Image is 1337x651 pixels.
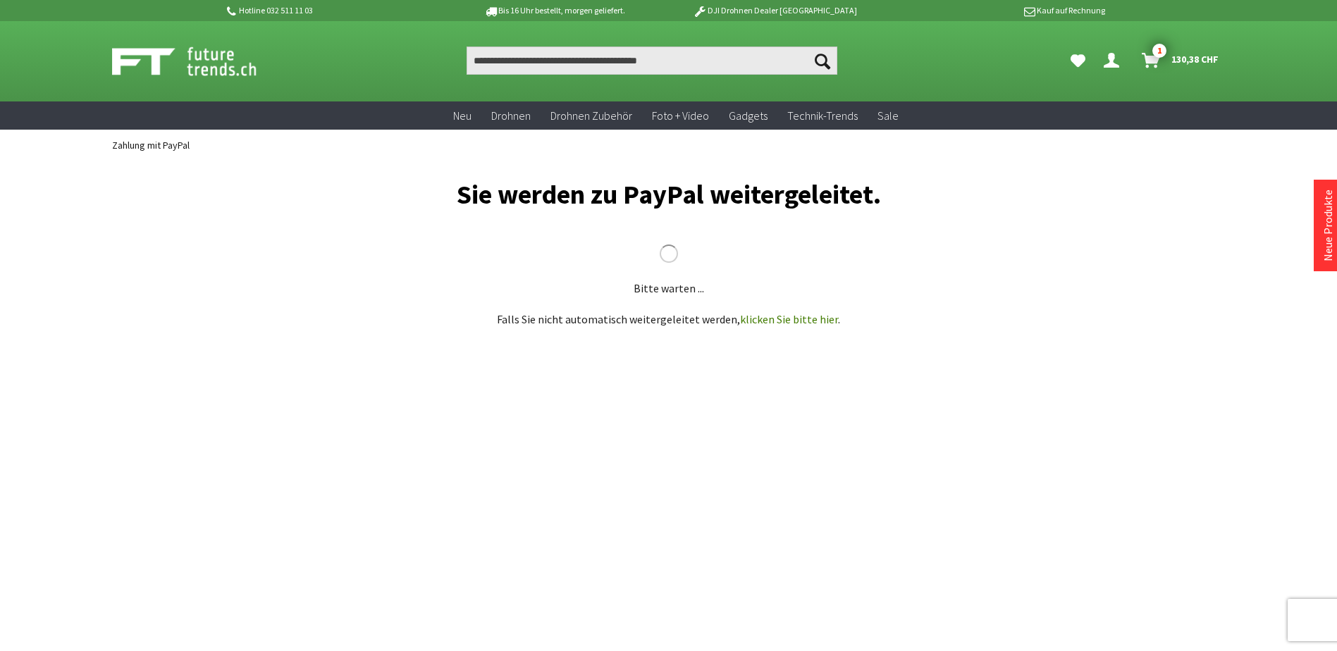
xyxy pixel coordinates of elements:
[140,185,1197,204] h1: Sie werden zu PayPal weitergeleitet.
[453,108,472,123] span: Neu
[481,101,541,130] a: Drohnen
[1171,48,1219,70] span: 130,38 CHF
[665,2,885,19] p: DJI Drohnen Dealer [GEOGRAPHIC_DATA]
[541,101,642,130] a: Drohnen Zubehör
[491,108,531,123] span: Drohnen
[729,108,768,123] span: Gadgets
[719,101,777,130] a: Gadgets
[445,2,665,19] p: Bis 16 Uhr bestellt, morgen geliefert.
[642,101,719,130] a: Foto + Video
[808,46,837,75] button: Suchen
[550,108,632,123] span: Drohnen Zubehör
[443,101,481,130] a: Neu
[777,101,868,130] a: Technik-Trends
[652,108,709,123] span: Foto + Video
[1321,190,1335,261] a: Neue Produkte
[740,312,838,326] a: klicken Sie bitte hier
[467,46,837,75] input: Produkt, Marke, Kategorie, EAN, Artikelnummer…
[1152,44,1166,58] span: 1
[868,101,908,130] a: Sale
[1098,46,1130,75] a: Dein Konto
[885,2,1105,19] p: Kauf auf Rechnung
[1136,46,1226,75] a: Warenkorb
[140,311,1197,328] p: Falls Sie nicht automatisch weitergeleitet werden, .
[140,280,1197,297] p: Bitte warten ...
[225,2,445,19] p: Hotline 032 511 11 03
[787,108,858,123] span: Technik-Trends
[1064,46,1092,75] a: Meine Favoriten
[112,44,288,79] img: Shop Futuretrends - zur Startseite wechseln
[877,108,899,123] span: Sale
[112,139,190,151] span: Zahlung mit PayPal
